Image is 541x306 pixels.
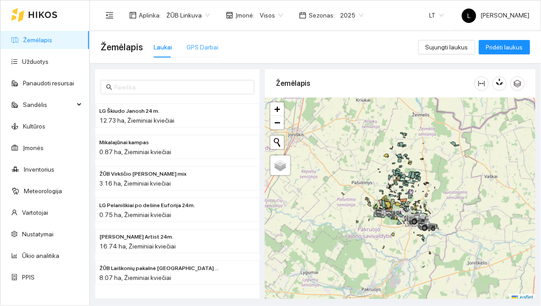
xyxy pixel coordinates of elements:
a: Įmonės [23,144,44,151]
a: Layers [270,155,290,175]
span: search [106,84,112,90]
span: Aplinka : [139,10,161,20]
span: LG Škiudo Janosh 24 m. [99,107,160,115]
span: − [275,117,280,128]
span: menu-fold [106,11,114,19]
span: 12.73 ha, Žieminiai kviečiai [99,117,174,124]
span: 8.07 ha, Žieminiai kviečiai [99,274,171,281]
a: Užduotys [22,58,49,65]
span: Sandėlis [23,96,74,114]
span: ŽŪB Linkuva [166,9,210,22]
span: 2025 [340,9,364,22]
span: ŽŪB Kriščiūno Artist 24m. [99,233,173,241]
span: calendar [299,12,306,19]
span: Visos [260,9,283,22]
a: PPIS [22,274,35,281]
button: column-width [474,76,489,91]
a: Sujungti laukus [418,44,475,51]
div: Laukai [154,42,172,52]
a: Inventorius [24,166,54,173]
a: Pridėti laukus [479,44,530,51]
span: shop [226,12,233,19]
a: Zoom out [270,116,284,129]
a: Ūkio analitika [22,252,59,259]
a: Zoom in [270,102,284,116]
span: Sezonas : [309,10,335,20]
span: column-width [475,80,488,87]
a: Leaflet [512,294,533,301]
span: Žemėlapis [101,40,143,54]
span: Sujungti laukus [426,42,468,52]
a: Žemėlapis [23,36,52,44]
span: Pridėti laukus [486,42,523,52]
span: Įmonė : [235,10,254,20]
span: ŽŪB Virkščio Veselkiškiai mix [99,170,186,178]
span: L [468,9,471,23]
span: 3.16 ha, Žieminiai kviečiai [99,180,171,187]
a: Vartotojai [22,209,48,216]
span: layout [129,12,137,19]
button: Sujungti laukus [418,40,475,54]
span: 0.75 ha, Žieminiai kviečiai [99,211,171,218]
input: Paieška [114,82,249,92]
span: [PERSON_NAME] [462,12,530,19]
a: Meteorologija [24,187,62,195]
span: ŽŪB Laiškonių pakalnė Auckland 24m. [99,264,220,273]
span: + [275,103,280,115]
button: Initiate a new search [270,136,284,149]
div: Žemėlapis [276,71,474,96]
span: Mikalajūnai kampas [99,138,149,147]
span: 0.87 ha, Žieminiai kviečiai [99,148,171,155]
span: 16.74 ha, Žieminiai kviečiai [99,243,176,250]
button: Pridėti laukus [479,40,530,54]
a: Kultūros [23,123,45,130]
button: menu-fold [101,6,119,24]
span: LT [430,9,444,22]
a: Nustatymai [22,231,53,238]
div: GPS Darbai [186,42,218,52]
a: Panaudoti resursai [23,80,74,87]
span: LG Pelaniškiai po dešine Euforija 24m. [99,201,195,210]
